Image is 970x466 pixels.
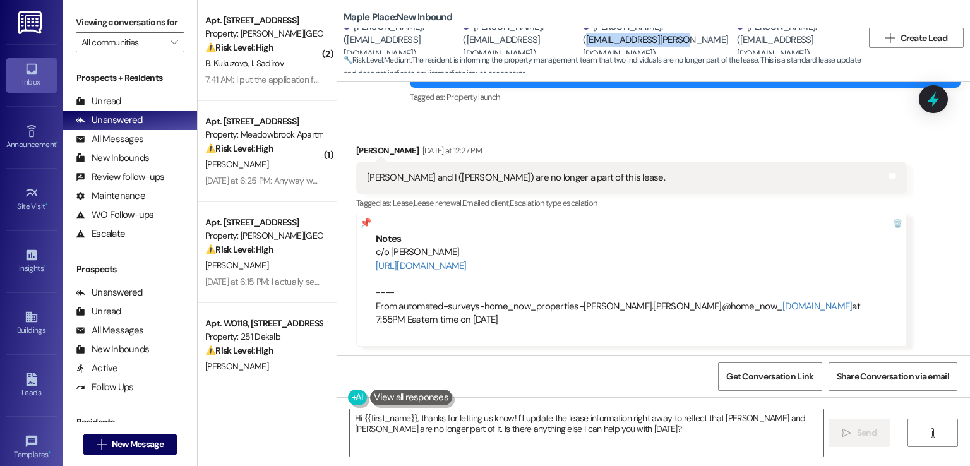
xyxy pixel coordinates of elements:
[726,370,813,383] span: Get Conversation Link
[737,20,853,61] div: [PERSON_NAME]. ([EMAIL_ADDRESS][DOMAIN_NAME])
[419,144,482,157] div: [DATE] at 12:27 PM
[344,55,410,65] strong: 🔧 Risk Level: Medium
[205,229,322,242] div: Property: [PERSON_NAME][GEOGRAPHIC_DATA]
[205,27,322,40] div: Property: [PERSON_NAME][GEOGRAPHIC_DATA]
[63,263,197,276] div: Prospects
[76,170,164,184] div: Review follow-ups
[376,232,401,245] b: Notes
[81,32,164,52] input: All communities
[410,88,961,106] div: Tagged as:
[76,133,143,146] div: All Messages
[205,345,273,356] strong: ⚠️ Risk Level: High
[718,362,822,391] button: Get Conversation Link
[76,208,153,222] div: WO Follow-ups
[205,317,322,330] div: Apt. W0118, [STREET_ADDRESS]
[44,262,45,271] span: •
[350,409,823,457] textarea: Hi {{first_name}}, thanks for letting us know! I'll update the lease information right away to re...
[76,227,125,241] div: Escalate
[205,175,429,186] div: [DATE] at 6:25 PM: Anyway we can have the late fee waived?
[583,20,734,61] div: [PERSON_NAME]. ([EMAIL_ADDRESS][PERSON_NAME][DOMAIN_NAME])
[356,194,907,212] div: Tagged as:
[462,198,510,208] span: Emailed client ,
[76,286,143,299] div: Unanswered
[205,361,268,372] span: [PERSON_NAME]
[76,152,149,165] div: New Inbounds
[510,198,597,208] span: Escalation type escalation
[63,71,197,85] div: Prospects + Residents
[205,57,251,69] span: B. Kukuzova
[829,362,957,391] button: Share Conversation via email
[205,216,322,229] div: Apt. [STREET_ADDRESS]
[76,95,121,108] div: Unread
[344,54,863,81] span: : The resident is informing the property management team that two individuals are no longer part ...
[45,200,47,209] span: •
[76,343,149,356] div: New Inbounds
[446,92,500,102] span: Property launch
[76,13,184,32] label: Viewing conversations for
[171,37,177,47] i: 
[376,246,887,327] div: c/o [PERSON_NAME] ---- From automated-surveys-home_now_properties-[PERSON_NAME].[PERSON_NAME]@hom...
[885,33,895,43] i: 
[6,431,57,465] a: Templates •
[829,419,890,447] button: Send
[842,428,851,438] i: 
[205,330,322,344] div: Property: 251 Dekalb
[6,58,57,92] a: Inbox
[205,143,273,154] strong: ⚠️ Risk Level: High
[205,74,623,85] div: 7:41 AM: I put the application for Hopeanddoor they asking Late notice including all the late fee...
[928,428,937,438] i: 
[344,20,460,61] div: [PERSON_NAME]. ([EMAIL_ADDRESS][DOMAIN_NAME])
[76,305,121,318] div: Unread
[97,439,106,450] i: 
[6,306,57,340] a: Buildings
[83,434,177,455] button: New Message
[76,324,143,337] div: All Messages
[463,20,579,61] div: [PERSON_NAME]. ([EMAIL_ADDRESS][DOMAIN_NAME])
[251,57,284,69] span: I. Sadirov
[344,11,452,24] b: Maple Place: New Inbound
[49,448,51,457] span: •
[205,128,322,141] div: Property: Meadowbrook Apartments
[205,14,322,27] div: Apt. [STREET_ADDRESS]
[414,198,462,208] span: Lease renewal ,
[6,182,57,217] a: Site Visit •
[76,381,134,394] div: Follow Ups
[901,32,947,45] span: Create Lead
[857,426,877,439] span: Send
[205,260,268,271] span: [PERSON_NAME]
[18,11,44,34] img: ResiDesk Logo
[6,244,57,278] a: Insights •
[6,369,57,403] a: Leads
[205,244,273,255] strong: ⚠️ Risk Level: High
[393,198,414,208] span: Lease ,
[76,114,143,127] div: Unanswered
[205,42,273,53] strong: ⚠️ Risk Level: High
[356,144,907,162] div: [PERSON_NAME]
[56,138,58,147] span: •
[869,28,964,48] button: Create Lead
[782,300,852,313] a: [DOMAIN_NAME]
[112,438,164,451] span: New Message
[205,115,322,128] div: Apt. [STREET_ADDRESS]
[205,158,268,170] span: [PERSON_NAME]
[76,362,118,375] div: Active
[63,415,197,429] div: Residents
[837,370,949,383] span: Share Conversation via email
[376,260,467,272] a: [URL][DOMAIN_NAME]
[76,189,145,203] div: Maintenance
[367,171,665,184] div: [PERSON_NAME] and I ([PERSON_NAME]) are no longer a part of this lease.
[205,276,729,287] div: [DATE] at 6:15 PM: I actually sent a letter out like maybe [DATE] , I can't stay till September. ...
